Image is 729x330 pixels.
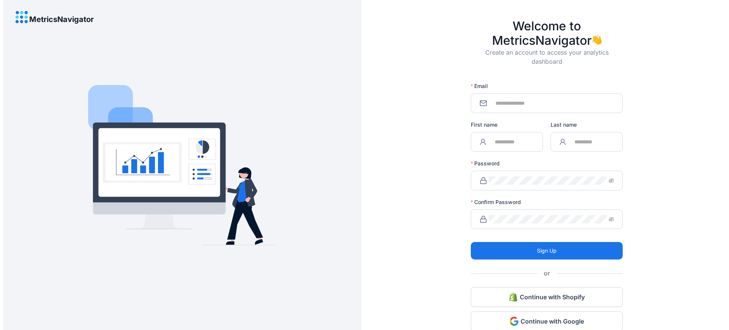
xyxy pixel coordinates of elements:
span: user [480,138,486,145]
button: Sign Up [471,242,623,259]
label: Password [471,160,505,167]
h4: MetricsNavigator [29,15,94,24]
button: Continue with Shopify [471,287,623,307]
span: eye-invisible [609,217,614,222]
span: Continue with Google [521,317,584,325]
span: Continue with Shopify [520,293,585,301]
label: Email [471,82,493,90]
label: First name [471,121,503,129]
input: Email [489,99,614,107]
label: Last name [551,121,582,129]
span: or [538,269,556,278]
div: Create an account to access your analytics dashboard [471,48,623,78]
span: user [559,138,566,145]
input: First name [488,138,534,146]
input: Confirm Password [489,215,607,223]
input: Password [489,176,607,185]
span: Sign Up [537,247,557,255]
label: Confirm Password [471,198,526,206]
span: eye-invisible [609,178,614,183]
h4: Welcome to MetricsNavigator [471,19,623,48]
input: Last name [568,138,614,146]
